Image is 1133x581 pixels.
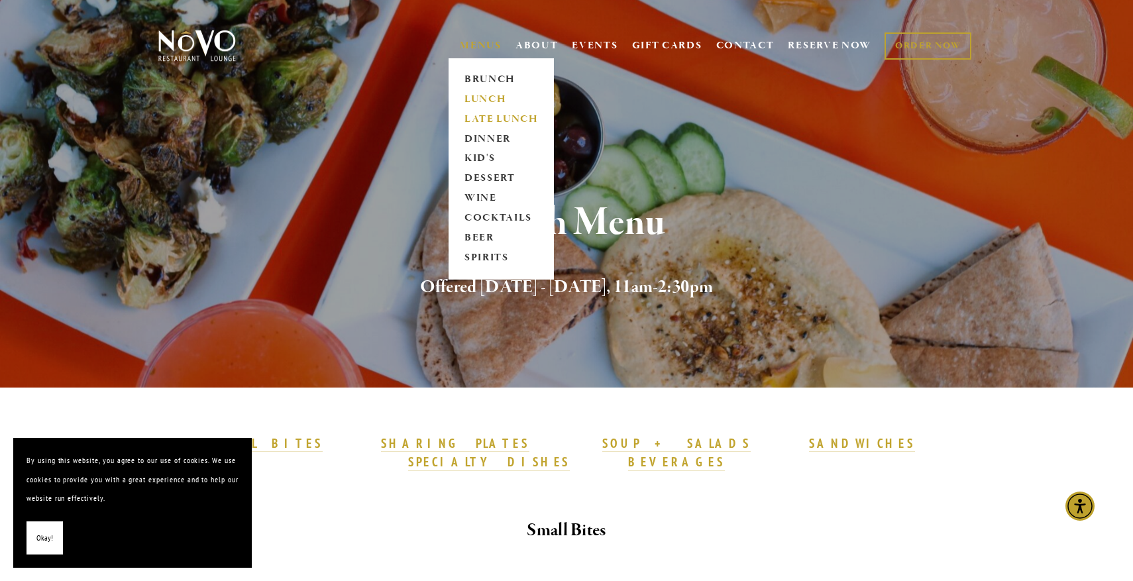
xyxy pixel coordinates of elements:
a: LUNCH [460,89,543,109]
img: Novo Restaurant &amp; Lounge [156,29,239,62]
strong: SANDWICHES [809,435,915,451]
button: Okay! [27,521,63,555]
p: By using this website, you agree to our use of cookies. We use cookies to provide you with a grea... [27,451,239,508]
strong: SMALL BITES [219,435,323,451]
a: WINE [460,189,543,209]
a: SHARING PLATES [381,435,529,452]
strong: SHARING PLATES [381,435,529,451]
a: LATE LUNCH [460,109,543,129]
a: ABOUT [515,39,559,52]
div: Accessibility Menu [1065,492,1095,521]
a: DESSERT [460,169,543,189]
strong: BEVERAGES [628,454,725,470]
a: BRUNCH [460,70,543,89]
span: Okay! [36,529,53,548]
a: DINNER [460,129,543,149]
a: SPIRITS [460,248,543,268]
a: ORDER NOW [885,32,971,60]
strong: SPECIALTY DISHES [408,454,570,470]
a: BEVERAGES [628,454,725,471]
a: MENUS [460,39,502,52]
a: BEER [460,229,543,248]
h1: Lunch Menu [180,201,953,244]
a: CONTACT [716,33,775,58]
a: EVENTS [572,39,618,52]
a: SANDWICHES [809,435,915,452]
a: SOUP + SALADS [602,435,751,452]
strong: SOUP + SALADS [602,435,751,451]
strong: Small Bites [527,519,606,542]
a: GIFT CARDS [632,33,702,58]
section: Cookie banner [13,438,252,568]
h2: Offered [DATE] - [DATE], 11am-2:30pm [180,274,953,301]
a: COCKTAILS [460,209,543,229]
a: SPECIALTY DISHES [408,454,570,471]
a: KID'S [460,149,543,169]
a: RESERVE NOW [788,33,871,58]
a: SMALL BITES [219,435,323,452]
